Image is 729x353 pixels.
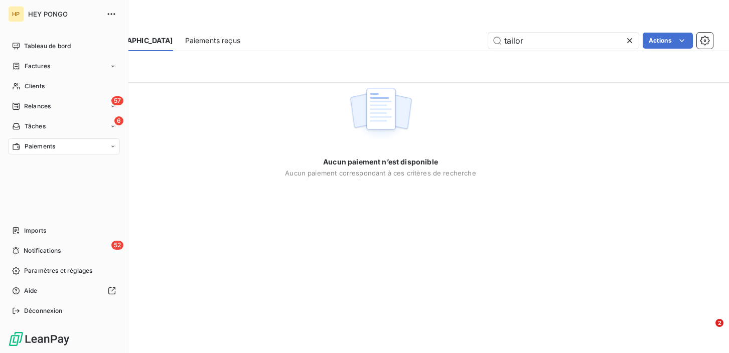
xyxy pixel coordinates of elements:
span: HEY PONGO [28,10,100,18]
span: 6 [114,116,123,125]
span: Imports [24,226,46,235]
div: HP [8,6,24,22]
span: Aucun paiement correspondant à ces critères de recherche [285,169,476,177]
span: Tableau de bord [24,42,71,51]
button: Actions [643,33,693,49]
span: Aide [24,286,38,295]
span: Déconnexion [24,306,63,315]
img: Logo LeanPay [8,331,70,347]
span: Aucun paiement n’est disponible [323,157,438,167]
span: Paiements [25,142,55,151]
img: empty state [349,83,413,145]
iframe: Intercom live chat [695,319,719,343]
span: Relances [24,102,51,111]
span: 2 [715,319,723,327]
span: Paramètres et réglages [24,266,92,275]
span: 52 [111,241,123,250]
span: Factures [25,62,50,71]
input: Rechercher [488,33,639,49]
span: Paiements reçus [185,36,240,46]
span: Tâches [25,122,46,131]
span: Clients [25,82,45,91]
a: Aide [8,283,120,299]
span: 57 [111,96,123,105]
span: Notifications [24,246,61,255]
